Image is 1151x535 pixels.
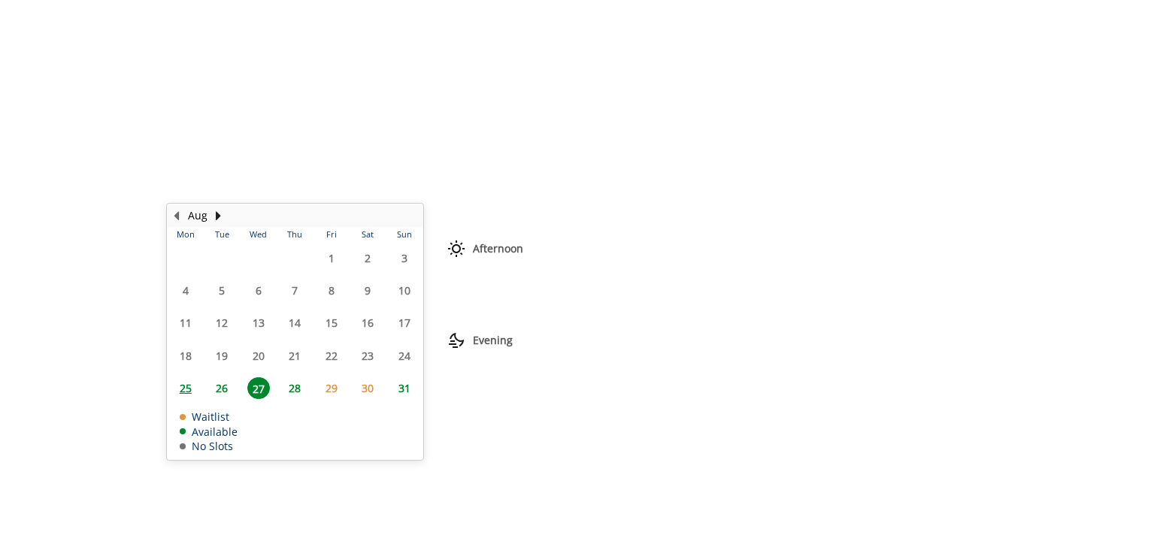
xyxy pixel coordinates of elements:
[180,426,238,437] td: Available
[350,227,386,242] th: Sat
[168,227,204,242] th: Mon
[447,331,465,349] img: evening slots
[188,207,207,224] button: Aug
[211,377,233,399] span: 26
[247,377,270,399] span: 27
[313,227,349,242] th: Fri
[283,377,306,399] span: 28
[204,227,240,242] th: Tue
[213,207,225,224] button: Next Month
[174,377,197,399] span: 25
[277,372,313,404] td: Select day28
[180,411,238,422] td: Waitlist
[171,207,183,224] button: Previous Month
[386,227,423,242] th: Sun
[240,227,276,242] th: Wed
[350,372,386,404] td: Select day30
[386,372,423,404] td: Select day31
[447,240,465,258] img: afternoon slots
[320,377,343,399] span: 29
[313,372,349,404] td: Select day29
[168,372,204,404] td: Select day25
[277,227,313,242] th: Thu
[356,377,379,399] span: 30
[180,440,238,452] td: No Slots
[240,372,276,404] td: Select day27
[204,372,240,404] td: Select day26
[393,377,416,399] span: 31
[473,243,523,255] span: Afternoon
[473,334,513,346] span: Evening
